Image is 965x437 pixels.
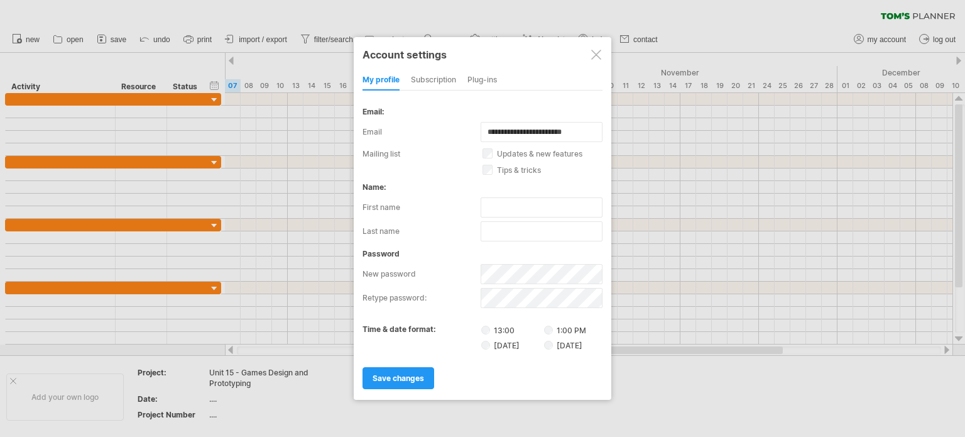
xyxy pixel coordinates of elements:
[363,149,482,158] label: mailing list
[363,122,481,142] label: email
[411,70,456,91] div: subscription
[363,288,481,308] label: retype password:
[481,340,542,350] label: [DATE]
[363,70,400,91] div: my profile
[363,264,481,284] label: new password
[482,165,617,175] label: tips & tricks
[363,249,602,258] div: password
[363,197,481,218] label: first name
[544,326,553,335] input: 1:00 PM
[363,182,602,192] div: name:
[363,367,434,389] a: save changes
[482,149,617,158] label: updates & new features
[544,341,582,350] label: [DATE]
[481,324,542,335] label: 13:00
[544,326,586,335] label: 1:00 PM
[363,221,481,241] label: last name
[467,70,497,91] div: Plug-ins
[363,43,602,65] div: Account settings
[481,326,490,335] input: 13:00
[363,107,602,116] div: email:
[544,341,553,350] input: [DATE]
[481,341,490,350] input: [DATE]
[363,324,436,334] label: time & date format:
[373,373,424,383] span: save changes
